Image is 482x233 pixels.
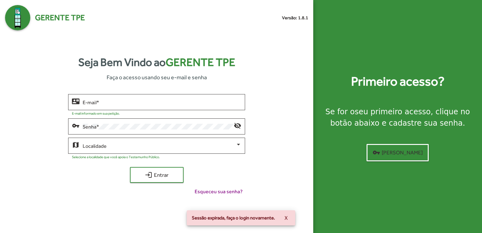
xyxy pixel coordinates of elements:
small: Versão: 1.8.1 [282,15,308,21]
span: [PERSON_NAME] [373,147,423,158]
mat-icon: vpn_key [72,122,79,129]
strong: Primeiro acesso? [351,72,444,91]
mat-icon: map [72,141,79,148]
span: Faça o acesso usando seu e-mail e senha [107,73,207,81]
span: Esqueceu sua senha? [195,188,243,195]
span: Gerente TPE [35,12,85,24]
mat-hint: E-mail informado em sua petição. [72,111,120,115]
strong: Seja Bem Vindo ao [78,54,235,71]
span: Entrar [136,169,178,181]
button: X [279,212,293,224]
div: Se for o , clique no botão abaixo e cadastre sua senha. [321,106,474,129]
span: X [285,212,288,224]
mat-icon: login [145,171,152,179]
mat-hint: Selecione a localidade que você apoia o Testemunho Público. [72,155,160,159]
strong: seu primeiro acesso [355,107,431,116]
button: [PERSON_NAME] [367,144,429,161]
button: Entrar [130,167,184,183]
span: Sessão expirada, faça o login novamente. [192,215,275,221]
mat-icon: contact_mail [72,97,79,105]
span: Gerente TPE [166,56,235,69]
mat-icon: visibility_off [234,122,241,129]
img: Logo Gerente [5,5,30,30]
mat-icon: vpn_key [373,149,380,156]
